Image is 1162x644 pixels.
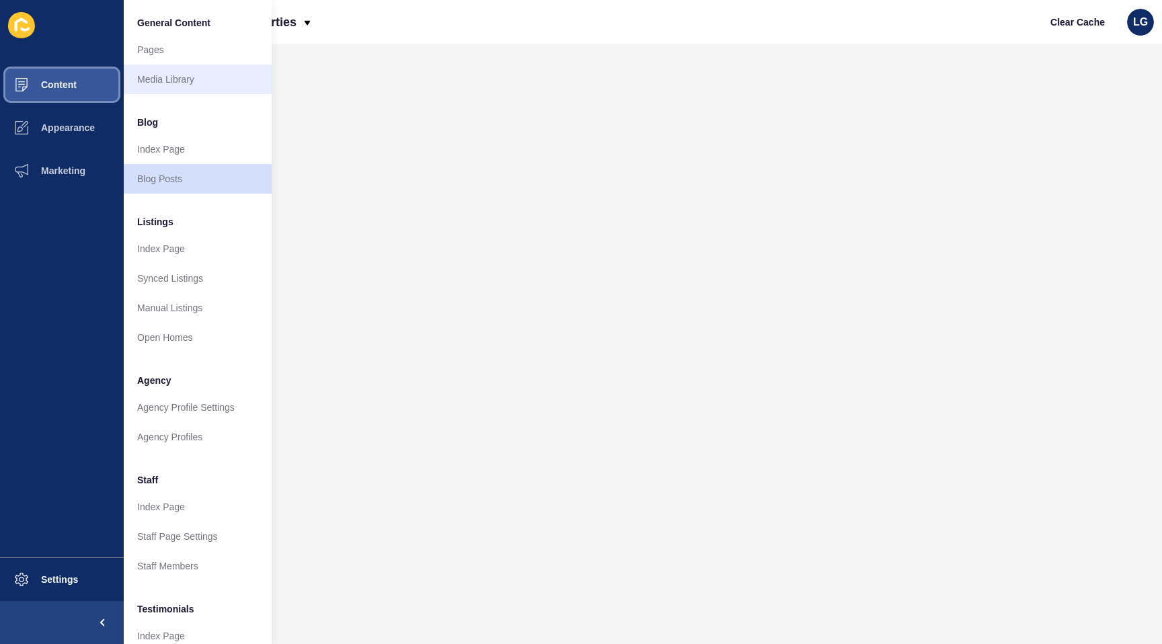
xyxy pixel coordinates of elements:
a: Open Homes [124,323,272,352]
a: Media Library [124,65,272,94]
a: Index Page [124,234,272,264]
span: LG [1133,15,1148,29]
a: Staff Page Settings [124,522,272,551]
a: Agency Profiles [124,422,272,452]
span: Agency [137,374,171,387]
span: Blog [137,116,158,129]
button: Clear Cache [1039,9,1116,36]
a: Blog Posts [124,164,272,194]
a: Pages [124,35,272,65]
a: Index Page [124,492,272,522]
span: Listings [137,215,173,229]
span: General Content [137,16,210,30]
span: Staff [137,473,158,487]
a: Index Page [124,134,272,164]
span: Testimonials [137,602,194,616]
a: Manual Listings [124,293,272,323]
a: Synced Listings [124,264,272,293]
span: Clear Cache [1050,15,1105,29]
a: Agency Profile Settings [124,393,272,422]
a: Staff Members [124,551,272,581]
